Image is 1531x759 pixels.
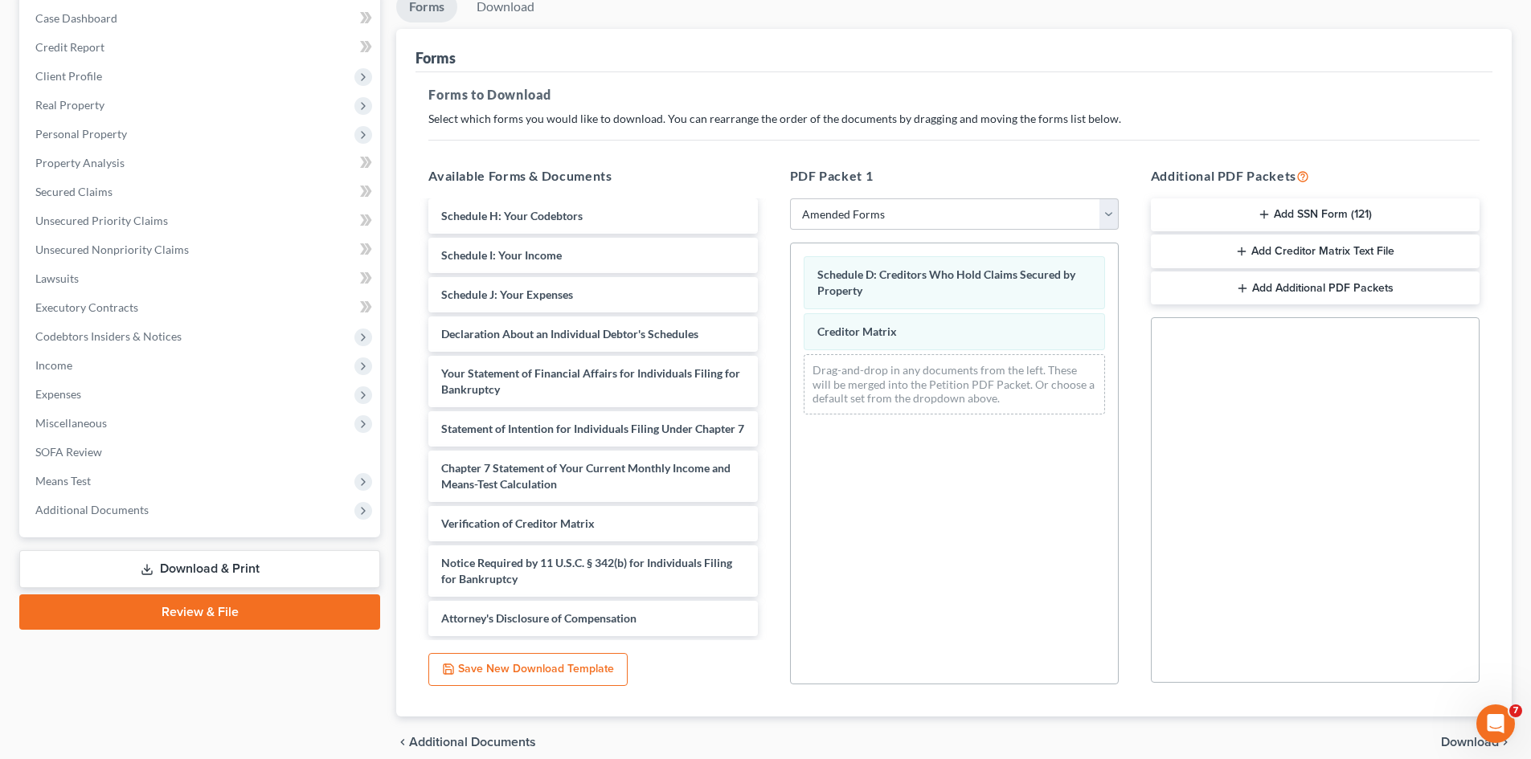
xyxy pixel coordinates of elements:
[19,594,380,630] a: Review & File
[23,235,380,264] a: Unsecured Nonpriority Claims
[428,653,628,687] button: Save New Download Template
[409,736,536,749] span: Additional Documents
[441,461,731,491] span: Chapter 7 Statement of Your Current Monthly Income and Means-Test Calculation
[23,438,380,467] a: SOFA Review
[1151,271,1480,305] button: Add Additional PDF Packets
[35,300,138,314] span: Executory Contracts
[428,166,757,186] h5: Available Forms & Documents
[35,474,91,488] span: Means Test
[35,387,81,401] span: Expenses
[35,127,127,141] span: Personal Property
[35,329,182,343] span: Codebtors Insiders & Notices
[441,611,637,625] span: Attorney's Disclosure of Compensation
[396,736,536,749] a: chevron_left Additional Documents
[35,156,125,169] span: Property Analysis
[1476,704,1515,743] iframe: Intercom live chat
[1151,166,1480,186] h5: Additional PDF Packets
[19,550,380,588] a: Download & Print
[23,206,380,235] a: Unsecured Priority Claims
[1441,736,1512,749] button: Download chevron_right
[441,248,562,262] span: Schedule I: Your Income
[23,4,380,33] a: Case Dashboard
[817,324,897,338] span: Creditor Matrix
[441,209,583,222] span: Schedule H: Your Codebtors
[35,40,104,54] span: Credit Report
[1441,736,1499,749] span: Download
[35,416,107,430] span: Miscellaneous
[35,69,102,83] span: Client Profile
[441,366,740,396] span: Your Statement of Financial Affairs for Individuals Filing for Bankruptcy
[428,85,1480,104] h5: Forms to Download
[35,503,149,516] span: Additional Documents
[441,327,698,341] span: Declaration About an Individual Debtor's Schedules
[804,354,1105,414] div: Drag-and-drop in any documents from the left. These will be merged into the Petition PDF Packet. ...
[396,736,409,749] i: chevron_left
[23,178,380,206] a: Secured Claims
[23,264,380,293] a: Lawsuits
[35,271,79,285] span: Lawsuits
[1151,198,1480,232] button: Add SSN Form (121)
[441,516,595,530] span: Verification of Creditor Matrix
[35,98,104,112] span: Real Property
[428,111,1480,127] p: Select which forms you would like to download. You can rearrange the order of the documents by dr...
[441,288,573,301] span: Schedule J: Your Expenses
[23,293,380,322] a: Executory Contracts
[817,267,1075,297] span: Schedule D: Creditors Who Hold Claims Secured by Property
[35,11,117,25] span: Case Dashboard
[790,166,1119,186] h5: PDF Packet 1
[415,48,456,67] div: Forms
[35,185,113,198] span: Secured Claims
[1151,235,1480,268] button: Add Creditor Matrix Text File
[35,445,102,459] span: SOFA Review
[441,556,732,586] span: Notice Required by 11 U.S.C. § 342(b) for Individuals Filing for Bankruptcy
[35,243,189,256] span: Unsecured Nonpriority Claims
[35,214,168,227] span: Unsecured Priority Claims
[35,358,72,372] span: Income
[23,149,380,178] a: Property Analysis
[23,33,380,62] a: Credit Report
[1509,704,1522,717] span: 7
[441,422,744,435] span: Statement of Intention for Individuals Filing Under Chapter 7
